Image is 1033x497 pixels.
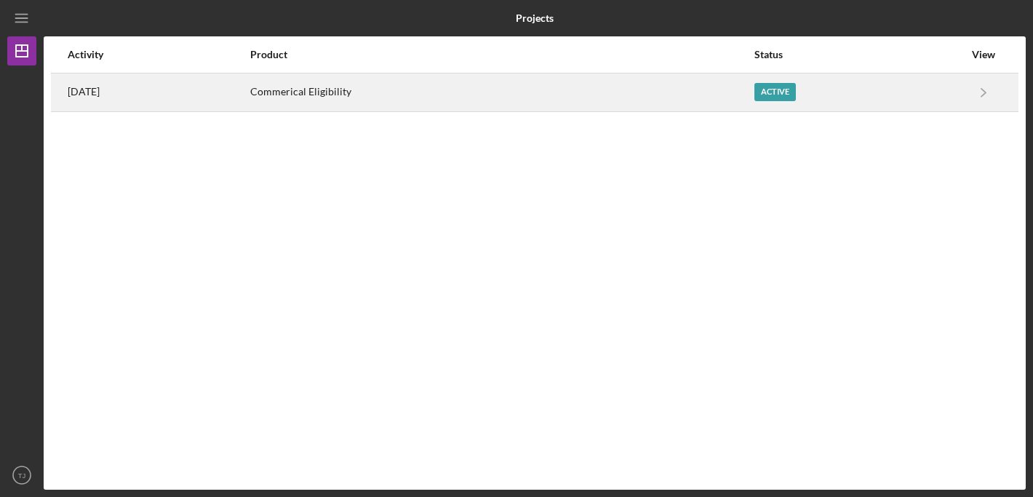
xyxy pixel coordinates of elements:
text: TJ [18,472,26,480]
button: TJ [7,461,36,490]
div: Activity [68,49,249,60]
div: Status [754,49,964,60]
div: View [965,49,1002,60]
time: 2025-07-30 14:58 [68,86,100,98]
div: Active [754,83,796,101]
b: Projects [516,12,554,24]
div: Commerical Eligibility [250,74,753,111]
div: Product [250,49,753,60]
